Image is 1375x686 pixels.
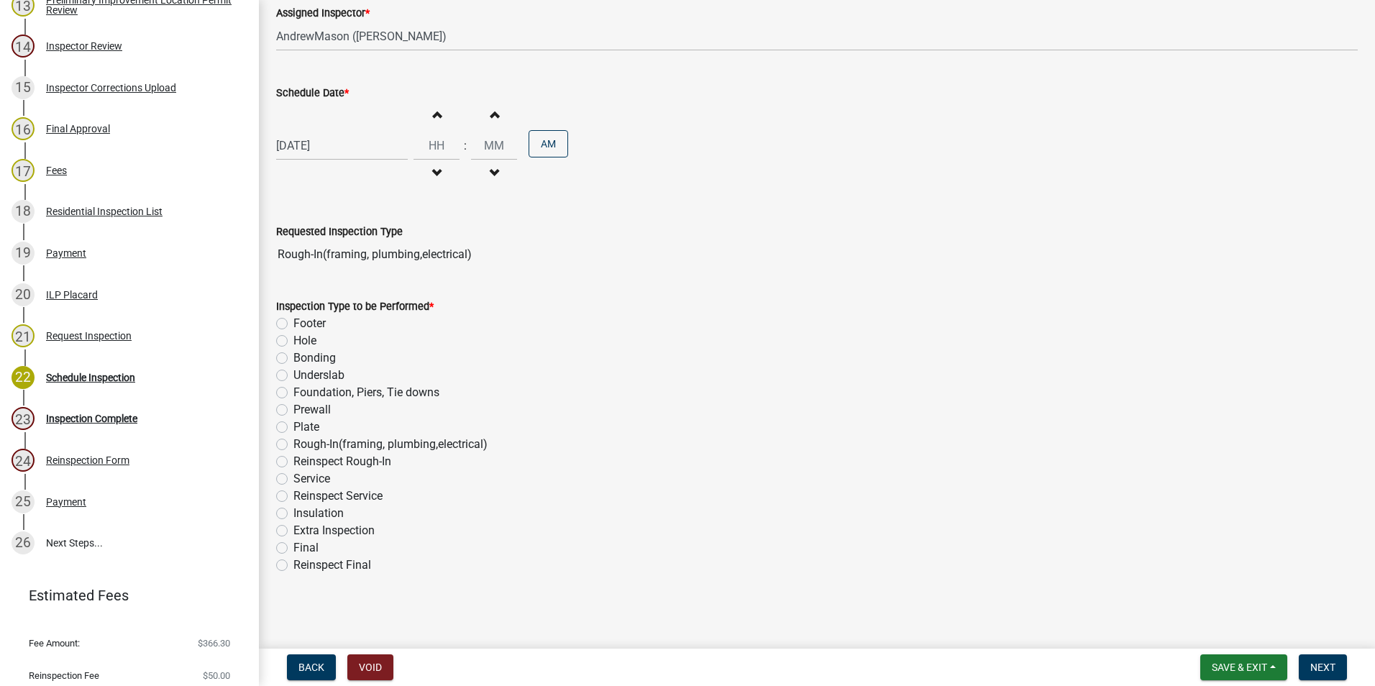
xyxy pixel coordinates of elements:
[293,505,344,522] label: Insulation
[293,332,316,349] label: Hole
[12,159,35,182] div: 17
[293,401,331,419] label: Prewall
[293,367,344,384] label: Underslab
[12,581,236,610] a: Estimated Fees
[12,531,35,554] div: 26
[276,88,349,99] label: Schedule Date
[46,83,176,93] div: Inspector Corrections Upload
[12,490,35,513] div: 25
[46,206,163,216] div: Residential Inspection List
[293,557,371,574] label: Reinspect Final
[29,639,80,648] span: Fee Amount:
[12,366,35,389] div: 22
[293,522,375,539] label: Extra Inspection
[276,131,408,160] input: mm/dd/yyyy
[12,324,35,347] div: 21
[203,671,230,680] span: $50.00
[347,654,393,680] button: Void
[12,200,35,223] div: 18
[293,436,488,453] label: Rough-In(framing, plumbing,electrical)
[198,639,230,648] span: $366.30
[12,449,35,472] div: 24
[293,470,330,488] label: Service
[276,302,434,312] label: Inspection Type to be Performed
[46,413,137,424] div: Inspection Complete
[12,242,35,265] div: 19
[414,131,460,160] input: Hours
[46,372,135,383] div: Schedule Inspection
[293,315,326,332] label: Footer
[46,165,67,175] div: Fees
[529,130,568,157] button: AM
[293,349,336,367] label: Bonding
[287,654,336,680] button: Back
[29,671,99,680] span: Reinspection Fee
[12,283,35,306] div: 20
[46,290,98,300] div: ILP Placard
[46,124,110,134] div: Final Approval
[298,662,324,673] span: Back
[12,76,35,99] div: 15
[46,41,122,51] div: Inspector Review
[460,137,471,155] div: :
[276,227,403,237] label: Requested Inspection Type
[293,453,391,470] label: Reinspect Rough-In
[12,117,35,140] div: 16
[1310,662,1335,673] span: Next
[293,539,319,557] label: Final
[293,384,439,401] label: Foundation, Piers, Tie downs
[46,497,86,507] div: Payment
[293,488,383,505] label: Reinspect Service
[1299,654,1347,680] button: Next
[471,131,517,160] input: Minutes
[12,407,35,430] div: 23
[1200,654,1287,680] button: Save & Exit
[46,331,132,341] div: Request Inspection
[276,9,370,19] label: Assigned Inspector
[293,419,319,436] label: Plate
[46,455,129,465] div: Reinspection Form
[12,35,35,58] div: 14
[1212,662,1267,673] span: Save & Exit
[46,248,86,258] div: Payment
